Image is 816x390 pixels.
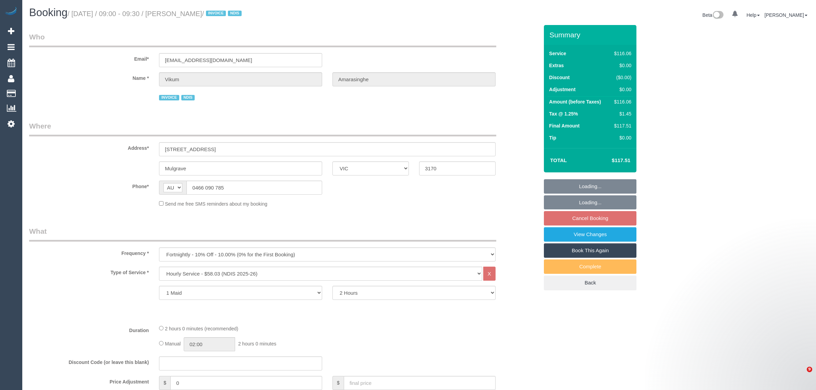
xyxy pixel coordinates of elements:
[611,50,631,57] div: $116.06
[807,367,812,372] span: 9
[611,122,631,129] div: $117.51
[228,11,241,16] span: NDIS
[159,53,322,67] input: Email*
[611,62,631,69] div: $0.00
[419,161,496,175] input: Post Code*
[24,53,154,62] label: Email*
[611,74,631,81] div: ($0.00)
[611,134,631,141] div: $0.00
[29,121,496,136] legend: Where
[703,12,724,18] a: Beta
[159,376,170,390] span: $
[550,157,567,163] strong: Total
[24,181,154,190] label: Phone*
[238,341,276,346] span: 2 hours 0 minutes
[24,356,154,366] label: Discount Code (or leave this blank)
[24,267,154,276] label: Type of Service *
[29,7,68,19] span: Booking
[202,10,244,17] span: /
[332,376,344,390] span: $
[332,72,496,86] input: Last Name*
[68,10,244,17] small: / [DATE] / 09:00 - 09:30 / [PERSON_NAME]
[746,12,760,18] a: Help
[549,50,566,57] label: Service
[186,181,322,195] input: Phone*
[29,226,496,242] legend: What
[549,122,580,129] label: Final Amount
[549,86,575,93] label: Adjustment
[765,12,807,18] a: [PERSON_NAME]
[549,134,556,141] label: Tip
[159,95,179,100] span: INVOICE
[611,86,631,93] div: $0.00
[24,325,154,334] label: Duration
[24,376,154,385] label: Price Adjustment
[544,276,636,290] a: Back
[159,161,322,175] input: Suburb*
[165,341,181,346] span: Manual
[29,32,496,47] legend: Who
[549,74,570,81] label: Discount
[206,11,226,16] span: INVOICE
[611,110,631,117] div: $1.45
[549,98,601,105] label: Amount (before Taxes)
[165,326,238,331] span: 2 hours 0 minutes (recommended)
[344,376,496,390] input: final price
[544,243,636,258] a: Book This Again
[24,72,154,82] label: Name *
[591,158,630,163] h4: $117.51
[159,72,322,86] input: First Name*
[549,110,578,117] label: Tax @ 1.25%
[611,98,631,105] div: $116.06
[712,11,723,20] img: New interface
[165,201,267,207] span: Send me free SMS reminders about my booking
[24,142,154,151] label: Address*
[24,247,154,257] label: Frequency *
[549,31,633,39] h3: Summary
[4,7,18,16] img: Automaid Logo
[793,367,809,383] iframe: Intercom live chat
[549,62,564,69] label: Extras
[544,227,636,242] a: View Changes
[181,95,195,100] span: NDIS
